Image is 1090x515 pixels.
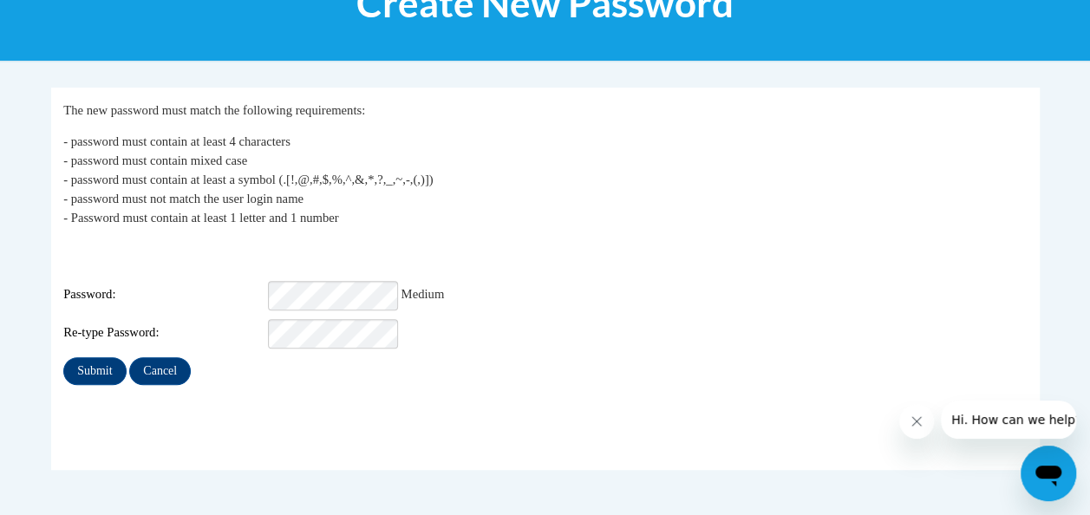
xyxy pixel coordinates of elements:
iframe: Message from company [941,401,1076,439]
input: Cancel [129,357,191,385]
span: Re-type Password: [63,323,264,342]
iframe: Close message [899,404,934,439]
span: Hi. How can we help? [10,12,140,26]
span: Password: [63,285,264,304]
span: Medium [401,287,445,301]
span: - password must contain at least 4 characters - password must contain mixed case - password must ... [63,134,433,225]
iframe: Button to launch messaging window [1021,446,1076,501]
input: Submit [63,357,126,385]
span: The new password must match the following requirements: [63,103,365,117]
